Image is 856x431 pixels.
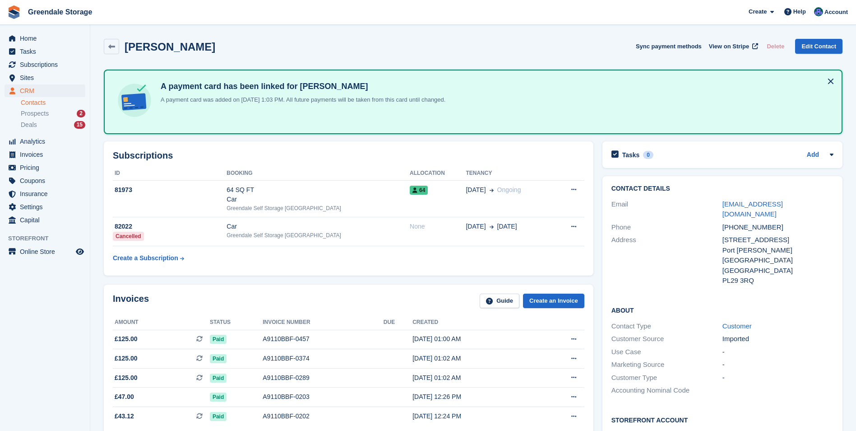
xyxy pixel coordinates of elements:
a: menu [5,187,85,200]
a: View on Stripe [705,39,760,54]
div: None [410,222,466,231]
a: Preview store [74,246,85,257]
span: Paid [210,374,227,383]
a: Greendale Storage [24,5,96,19]
h4: A payment card has been linked for [PERSON_NAME] [157,81,445,92]
div: Port [PERSON_NAME] [722,245,833,256]
h2: About [611,305,833,314]
div: [DATE] 01:02 AM [412,373,536,383]
span: Capital [20,214,74,226]
span: [DATE] [466,222,486,231]
span: £125.00 [115,334,138,344]
a: menu [5,201,85,213]
div: PL29 3RQ [722,276,833,286]
div: [PHONE_NUMBER] [722,222,833,233]
div: 64 SQ FT Car [227,185,410,204]
h2: [PERSON_NAME] [125,41,215,53]
th: Created [412,315,536,330]
span: Coupons [20,174,74,187]
div: Imported [722,334,833,344]
a: Prospects 2 [21,109,85,118]
span: Account [824,8,848,17]
div: A9110BBF-0202 [263,412,384,421]
div: A9110BBF-0289 [263,373,384,383]
div: [DATE] 01:00 AM [412,334,536,344]
a: [EMAIL_ADDRESS][DOMAIN_NAME] [722,200,783,218]
div: Cancelled [113,232,144,241]
a: menu [5,245,85,258]
a: menu [5,148,85,161]
span: Paid [210,412,227,421]
span: 64 [410,186,428,195]
a: Add [807,150,819,160]
div: Email [611,199,722,220]
span: £43.12 [115,412,134,421]
th: Tenancy [466,166,554,181]
div: Contact Type [611,321,722,332]
h2: Invoices [113,294,149,309]
span: Storefront [8,234,90,243]
div: Phone [611,222,722,233]
div: A9110BBF-0203 [263,392,384,402]
div: [STREET_ADDRESS] [722,235,833,245]
div: Create a Subscription [113,253,178,263]
h2: Storefront Account [611,415,833,424]
div: Address [611,235,722,286]
span: [DATE] [466,185,486,195]
div: 0 [643,151,653,159]
span: Create [749,7,767,16]
span: Analytics [20,135,74,148]
a: menu [5,135,85,148]
a: Create an Invoice [523,294,584,309]
div: [GEOGRAPHIC_DATA] [722,266,833,276]
h2: Contact Details [611,185,833,192]
th: ID [113,166,227,181]
th: Allocation [410,166,466,181]
span: Sites [20,71,74,84]
a: Customer [722,322,752,330]
span: Insurance [20,187,74,200]
div: 15 [74,121,85,129]
div: Use Case [611,347,722,357]
a: Create a Subscription [113,250,184,267]
div: [DATE] 12:26 PM [412,392,536,402]
div: 2 [77,110,85,117]
h2: Subscriptions [113,150,584,161]
th: Invoice number [263,315,384,330]
a: menu [5,174,85,187]
a: menu [5,161,85,174]
th: Booking [227,166,410,181]
span: CRM [20,84,74,97]
span: Subscriptions [20,58,74,71]
div: Marketing Source [611,360,722,370]
span: £47.00 [115,392,134,402]
div: [DATE] 01:02 AM [412,354,536,363]
div: 82022 [113,222,227,231]
div: Customer Type [611,373,722,383]
img: card-linked-ebf98d0992dc2aeb22e95c0e3c79077019eb2392cfd83c6a337811c24bc77127.svg [116,81,153,119]
span: Online Store [20,245,74,258]
a: menu [5,58,85,71]
button: Delete [763,39,788,54]
a: Contacts [21,98,85,107]
div: Greendale Self Storage [GEOGRAPHIC_DATA] [227,231,410,239]
div: 81973 [113,185,227,195]
img: stora-icon-8386f47178a22dfd0bd8f6a31ec36ba5ce8667c1dd55bd0f319d3a0aa187defe.svg [7,5,21,19]
th: Due [384,315,412,330]
div: Car [227,222,410,231]
span: View on Stripe [709,42,749,51]
th: Status [210,315,263,330]
a: menu [5,84,85,97]
img: Richard Harrison [814,7,823,16]
span: [DATE] [497,222,517,231]
span: Deals [21,121,37,129]
div: Customer Source [611,334,722,344]
a: Deals 15 [21,120,85,130]
a: menu [5,71,85,84]
a: Guide [480,294,519,309]
span: Tasks [20,45,74,58]
a: menu [5,45,85,58]
a: Edit Contact [795,39,842,54]
div: - [722,373,833,383]
span: Help [793,7,806,16]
